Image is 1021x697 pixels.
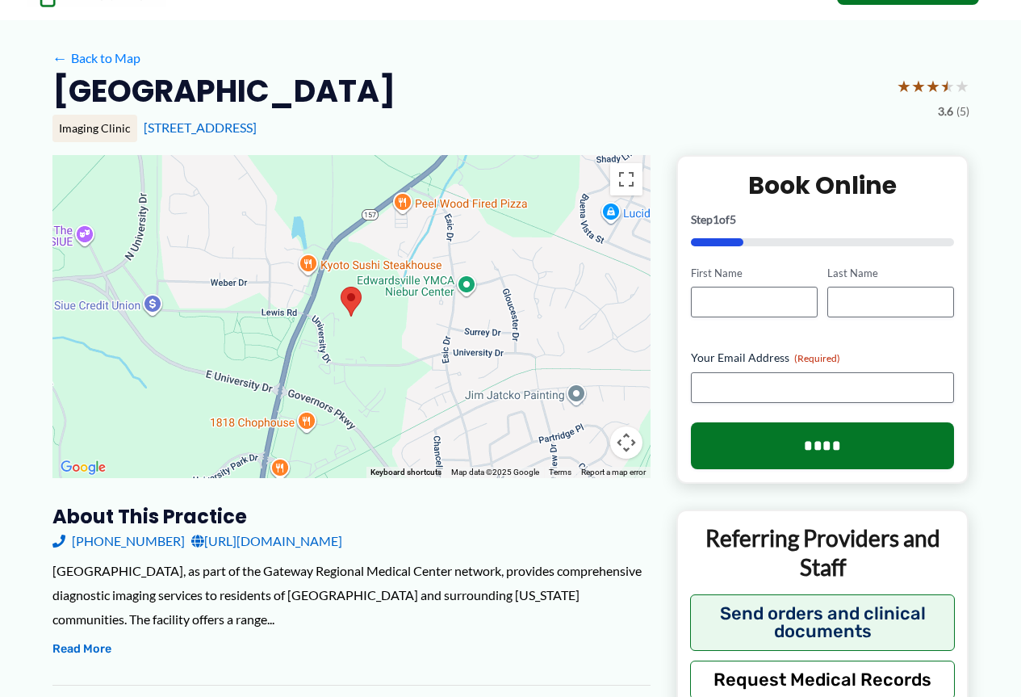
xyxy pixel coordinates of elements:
span: Map data ©2025 Google [451,468,539,477]
button: Map camera controls [610,426,642,459]
p: Step of [691,214,955,225]
button: Read More [52,640,111,659]
span: 1 [713,212,719,226]
span: (Required) [794,352,840,364]
label: First Name [691,266,818,281]
span: ★ [926,71,940,101]
span: ← [52,50,68,65]
span: (5) [956,101,969,122]
a: Terms (opens in new tab) [549,468,571,477]
button: Toggle fullscreen view [610,163,642,195]
button: Keyboard shortcuts [370,467,441,478]
span: ★ [897,71,911,101]
span: 3.6 [938,101,953,122]
img: Google [56,457,110,478]
span: 5 [730,212,736,226]
h2: [GEOGRAPHIC_DATA] [52,71,395,111]
span: ★ [911,71,926,101]
span: ★ [955,71,969,101]
a: [URL][DOMAIN_NAME] [191,529,342,553]
a: ←Back to Map [52,46,140,70]
label: Last Name [827,266,954,281]
h2: Book Online [691,170,955,201]
a: Open this area in Google Maps (opens a new window) [56,457,110,478]
label: Your Email Address [691,350,955,366]
div: Imaging Clinic [52,115,137,142]
h3: About this practice [52,504,651,529]
a: Report a map error [581,468,646,477]
p: Referring Providers and Staff [690,523,956,582]
div: [GEOGRAPHIC_DATA], as part of the Gateway Regional Medical Center network, provides comprehensive... [52,559,651,631]
a: [STREET_ADDRESS] [144,120,257,135]
button: Send orders and clinical documents [690,594,956,651]
a: [PHONE_NUMBER] [52,529,185,553]
span: ★ [940,71,955,101]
